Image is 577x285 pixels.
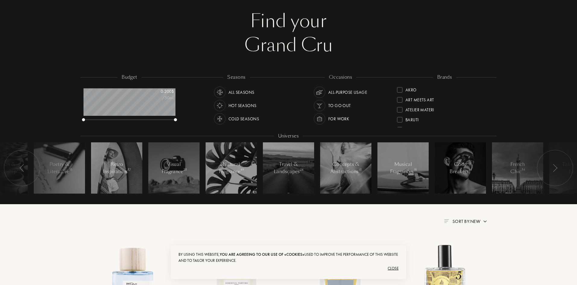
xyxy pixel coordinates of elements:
[216,101,224,110] img: usage_season_hot_white.svg
[216,88,224,97] img: usage_season_average_white.svg
[315,88,324,97] img: usage_occasion_all_white.svg
[144,95,174,101] div: /50mL
[390,161,416,175] div: Musical Fragrances
[433,74,456,81] div: brands
[161,161,187,175] div: Visual Fragrance
[405,85,417,93] div: Akro
[274,133,303,140] div: Universes
[223,74,250,81] div: seasons
[241,168,244,172] span: 49
[274,161,303,175] div: Travel & Landscapes
[405,115,419,123] div: Baruti
[315,115,324,123] img: usage_occasion_work_white.svg
[328,113,349,125] div: For Work
[103,161,131,175] div: Retro Inspiration
[300,168,304,172] span: 24
[20,164,24,172] img: arr_left.svg
[483,219,487,224] img: arrow.png
[229,113,259,125] div: Cold Seasons
[229,100,257,111] div: Hot Seasons
[183,168,187,172] span: 23
[405,105,434,113] div: Atelier Materi
[325,74,356,81] div: occasions
[144,88,174,95] div: 0 - 200 $
[452,218,480,224] span: Sort by: New
[128,168,131,172] span: 37
[178,252,399,264] div: By using this website, used to improve the performance of this website and to tailor your experie...
[219,161,244,175] div: Natural Fragrance
[553,164,557,172] img: arr_left.svg
[216,115,224,123] img: usage_season_cold_white.svg
[178,264,399,273] div: Close
[359,168,362,172] span: 13
[469,168,472,172] span: 14
[405,125,435,133] div: Binet-Papillon
[229,87,254,98] div: All Seasons
[444,219,449,223] img: filter_by.png
[328,87,367,98] div: All-purpose Usage
[328,100,351,111] div: To go Out
[414,168,417,172] span: 18
[117,74,142,81] div: budget
[330,161,361,175] div: Concepts & Abstractions
[220,252,304,257] span: you are agreeing to our use of «cookies»
[405,95,434,103] div: Art Meets Art
[448,161,473,175] div: Code Breakers
[85,9,492,33] div: Find your
[85,33,492,57] div: Grand Cru
[315,101,324,110] img: usage_occasion_party_white.svg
